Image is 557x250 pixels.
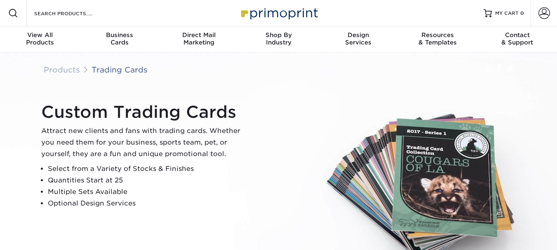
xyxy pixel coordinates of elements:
li: Optional Design Services [48,198,247,209]
img: Primoprint [237,4,320,22]
a: Shop ByIndustry [239,26,318,53]
span: 0 [520,10,524,16]
a: Contact& Support [477,26,557,53]
a: Products [44,65,80,74]
span: MY CART [495,10,519,17]
a: BusinessCards [80,26,159,53]
span: Contact [477,31,557,39]
li: Select from a Variety of Stocks & Finishes [48,163,247,175]
li: Multiple Sets Available [48,186,247,198]
span: Shop By [239,31,318,39]
span: Business [80,31,159,39]
input: SEARCH PRODUCTS..... [33,8,114,18]
a: Direct MailMarketing [159,26,239,53]
span: Direct Mail [159,31,239,39]
span: Resources [398,31,477,39]
div: Industry [239,31,318,46]
div: & Support [477,31,557,46]
a: DesignServices [318,26,398,53]
div: Services [318,31,398,46]
div: Marketing [159,31,239,46]
li: Quantities Start at 25 [48,175,247,186]
span: Design [318,31,398,39]
a: Trading Cards [92,65,148,74]
div: Cards [80,31,159,46]
div: & Templates [398,31,477,46]
a: Resources& Templates [398,26,477,53]
p: Attract new clients and fans with trading cards. Whether you need them for your business, sports ... [41,125,247,160]
h1: Custom Trading Cards [41,102,247,122]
